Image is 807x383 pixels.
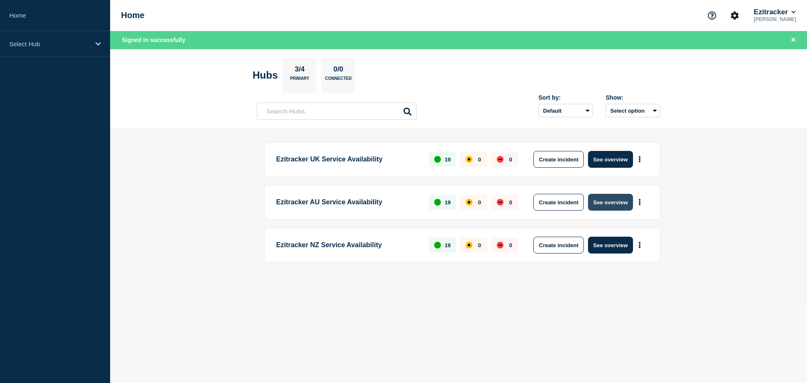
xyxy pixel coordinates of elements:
button: Close banner [788,35,799,45]
p: Primary [290,76,309,85]
p: Connected [325,76,351,85]
div: down [497,242,504,248]
h2: Hubs [253,69,278,81]
p: 19 [445,199,451,206]
p: Ezitracker UK Service Availability [276,151,419,168]
p: Select Hub [9,40,90,48]
button: More actions [634,152,645,167]
p: Ezitracker AU Service Availability [276,194,419,211]
div: affected [466,156,472,163]
p: 0/0 [330,65,347,76]
button: See overview [588,237,633,254]
h1: Home [121,11,145,20]
button: Create incident [533,194,584,211]
p: 0 [478,156,481,163]
p: 19 [445,156,451,163]
button: Create incident [533,151,584,168]
p: 3/4 [292,65,308,76]
div: Sort by: [538,94,593,101]
p: 19 [445,242,451,248]
button: See overview [588,151,633,168]
div: affected [466,199,472,206]
div: down [497,156,504,163]
button: Account settings [726,7,744,24]
select: Sort by [538,104,593,117]
div: up [434,242,441,248]
button: More actions [634,195,645,210]
div: up [434,199,441,206]
button: See overview [588,194,633,211]
p: [PERSON_NAME] [752,16,798,22]
div: up [434,156,441,163]
div: affected [466,242,472,248]
span: Signed in successfully [122,37,185,43]
button: Select option [606,104,660,117]
p: Ezitracker NZ Service Availability [276,237,419,254]
input: Search Hubs [257,103,417,120]
button: Create incident [533,237,584,254]
p: 0 [509,156,512,163]
div: Show: [606,94,660,101]
p: 0 [478,199,481,206]
button: More actions [634,238,645,253]
p: 0 [509,199,512,206]
p: 0 [478,242,481,248]
div: down [497,199,504,206]
button: Support [703,7,721,24]
button: Ezitracker [752,8,797,16]
p: 0 [509,242,512,248]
